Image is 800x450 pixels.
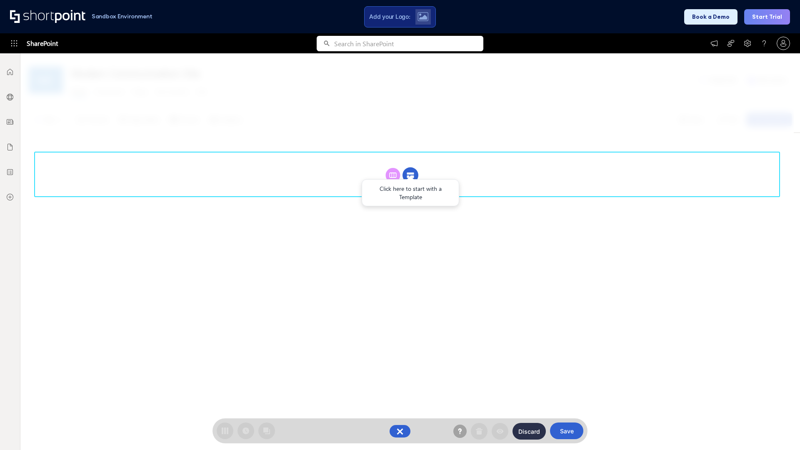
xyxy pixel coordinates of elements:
[417,12,428,21] img: Upload logo
[369,13,410,20] span: Add your Logo:
[92,14,152,19] h1: Sandbox Environment
[27,33,58,53] span: SharePoint
[512,423,546,440] button: Discard
[744,9,790,25] button: Start Trial
[758,410,800,450] iframe: Chat Widget
[550,422,583,439] button: Save
[684,9,737,25] button: Book a Demo
[334,36,483,51] input: Search in SharePoint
